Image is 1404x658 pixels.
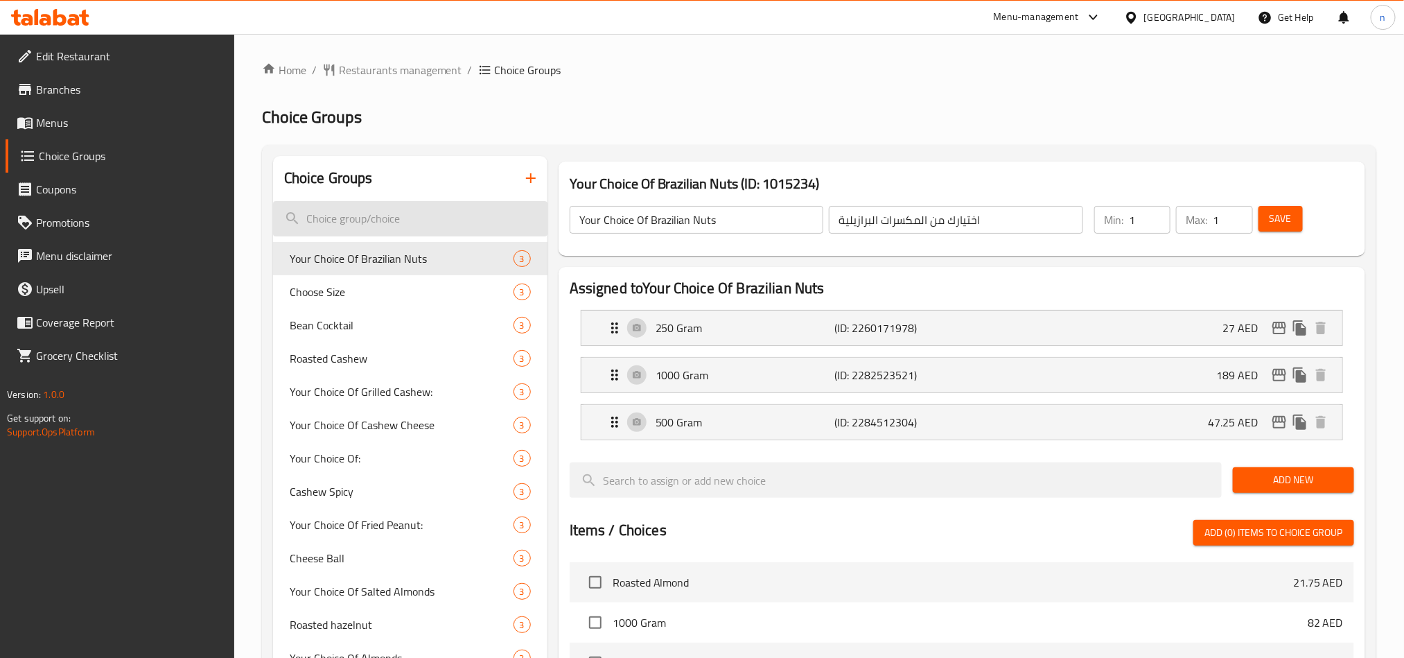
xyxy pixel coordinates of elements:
[581,405,1342,440] div: Expand
[834,367,954,383] p: (ID: 2282523521)
[273,408,547,442] div: Your Choice Of Cashew Cheese3
[514,616,531,633] div: Choices
[1208,414,1269,431] p: 47.25 AED
[656,414,834,431] p: 500 Gram
[656,367,834,383] p: 1000 Gram
[581,358,1342,392] div: Expand
[514,517,531,533] div: Choices
[1380,10,1386,25] span: n
[290,284,514,300] span: Choose Size
[495,62,561,78] span: Choice Groups
[6,206,234,239] a: Promotions
[1310,365,1331,386] button: delete
[514,585,530,598] span: 3
[1144,10,1236,25] div: [GEOGRAPHIC_DATA]
[570,462,1222,498] input: search
[1216,367,1269,383] p: 189 AED
[36,314,223,331] span: Coverage Report
[514,250,531,267] div: Choices
[36,347,223,364] span: Grocery Checklist
[290,483,514,500] span: Cashew Spicy
[39,148,223,164] span: Choice Groups
[1269,412,1290,433] button: edit
[514,286,530,299] span: 3
[514,550,531,566] div: Choices
[514,386,530,399] span: 3
[262,101,362,132] span: Choice Groups
[6,306,234,339] a: Coverage Report
[273,242,547,275] div: Your Choice Of Brazilian Nuts3
[36,214,223,231] span: Promotions
[7,423,95,441] a: Support.OpsPlatform
[834,414,954,431] p: (ID: 2284512304)
[1244,471,1343,489] span: Add New
[581,568,610,597] span: Select choice
[6,106,234,139] a: Menus
[570,304,1354,352] li: Expand
[36,281,223,297] span: Upsell
[514,252,530,266] span: 3
[273,575,547,608] div: Your Choice Of Salted Almonds3
[514,319,530,332] span: 3
[290,550,514,566] span: Cheese Ball
[284,168,373,189] h2: Choice Groups
[262,62,1376,78] nav: breadcrumb
[1222,320,1269,336] p: 27 AED
[1186,211,1207,228] p: Max:
[1193,520,1354,546] button: Add (0) items to choice group
[290,417,514,433] span: Your Choice Of Cashew Cheese
[570,352,1354,399] li: Expand
[1204,524,1343,542] span: Add (0) items to choice group
[273,442,547,475] div: Your Choice Of:3
[6,272,234,306] a: Upsell
[1270,210,1292,227] span: Save
[514,383,531,400] div: Choices
[1310,318,1331,338] button: delete
[1290,318,1310,338] button: duplicate
[273,508,547,542] div: Your Choice Of Fried Peanut:3
[6,339,234,372] a: Grocery Checklist
[43,386,64,404] span: 1.0.0
[514,352,530,365] span: 3
[656,320,834,336] p: 250 Gram
[834,320,954,336] p: (ID: 2260171978)
[36,181,223,198] span: Coupons
[273,201,547,236] input: search
[1269,318,1290,338] button: edit
[613,574,1293,591] span: Roasted Almond
[570,278,1354,299] h2: Assigned to Your Choice Of Brazilian Nuts
[581,608,610,637] span: Select choice
[514,317,531,334] div: Choices
[1104,211,1123,228] p: Min:
[290,517,514,533] span: Your Choice Of Fried Peanut:
[514,419,530,432] span: 3
[290,350,514,367] span: Roasted Cashew
[514,552,530,565] span: 3
[322,62,462,78] a: Restaurants management
[514,450,531,467] div: Choices
[514,350,531,367] div: Choices
[1269,365,1290,386] button: edit
[273,375,547,408] div: Your Choice Of Grilled Cashew:3
[1233,467,1354,493] button: Add New
[1310,412,1331,433] button: delete
[6,73,234,106] a: Branches
[514,519,530,532] span: 3
[514,284,531,300] div: Choices
[290,317,514,334] span: Bean Cocktail
[290,250,514,267] span: Your Choice Of Brazilian Nuts
[312,62,317,78] li: /
[290,616,514,633] span: Roasted hazelnut
[36,114,223,131] span: Menus
[514,417,531,433] div: Choices
[613,614,1308,631] span: 1000 Gram
[1290,412,1310,433] button: duplicate
[273,475,547,508] div: Cashew Spicy3
[273,275,547,309] div: Choose Size3
[6,239,234,272] a: Menu disclaimer
[581,311,1342,345] div: Expand
[273,608,547,641] div: Roasted hazelnut3
[514,452,530,465] span: 3
[514,485,530,499] span: 3
[468,62,473,78] li: /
